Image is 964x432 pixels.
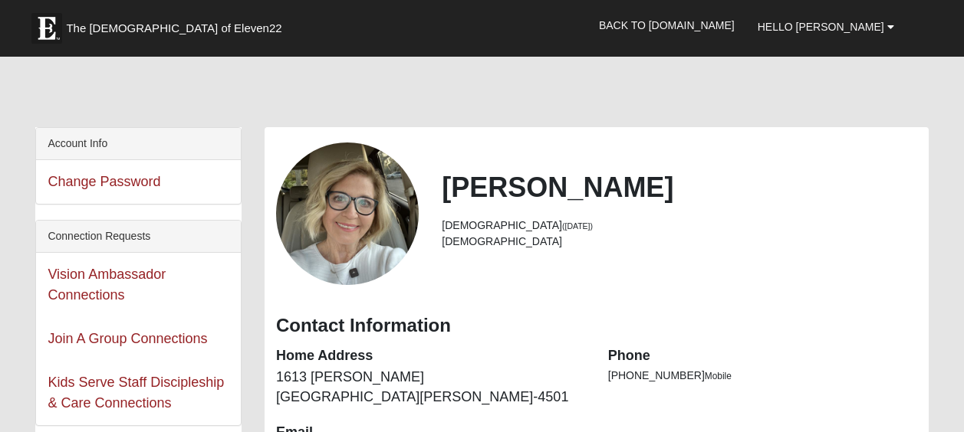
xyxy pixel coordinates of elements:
a: The [DEMOGRAPHIC_DATA] of Eleven22 [24,5,331,44]
a: Hello [PERSON_NAME] [746,8,906,46]
dt: Phone [608,346,917,366]
a: View Fullsize Photo [276,142,419,285]
span: Mobile [705,371,732,381]
div: Connection Requests [36,221,241,253]
span: The [DEMOGRAPHIC_DATA] of Eleven22 [66,21,281,36]
a: Change Password [48,174,160,189]
dd: 1613 [PERSON_NAME] [GEOGRAPHIC_DATA][PERSON_NAME]-4501 [276,368,585,407]
li: [PHONE_NUMBER] [608,368,917,384]
li: [DEMOGRAPHIC_DATA] [442,218,916,234]
a: Back to [DOMAIN_NAME] [587,6,746,44]
h3: Contact Information [276,315,917,337]
span: Hello [PERSON_NAME] [758,21,884,33]
img: Eleven22 logo [31,13,62,44]
a: Kids Serve Staff Discipleship & Care Connections [48,375,224,411]
div: Account Info [36,128,241,160]
a: Join A Group Connections [48,331,207,346]
dt: Home Address [276,346,585,366]
h2: [PERSON_NAME] [442,171,916,204]
small: ([DATE]) [562,221,593,231]
li: [DEMOGRAPHIC_DATA] [442,234,916,250]
a: Vision Ambassador Connections [48,267,166,303]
